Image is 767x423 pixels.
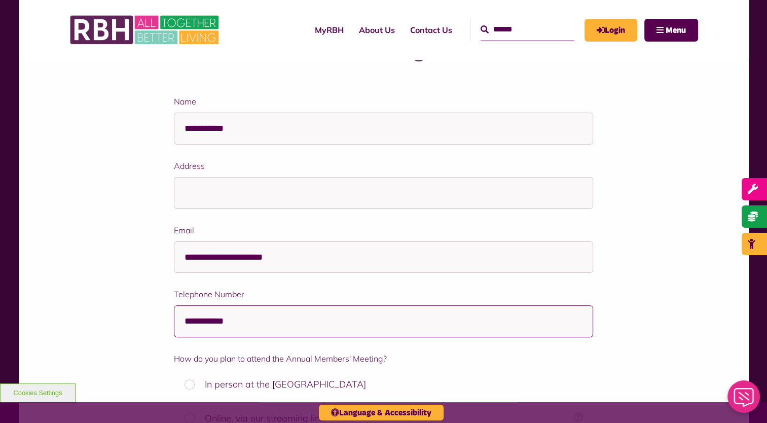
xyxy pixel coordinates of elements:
[174,288,593,300] label: Telephone Number
[644,19,698,42] button: Navigation
[174,95,593,108] label: Name
[666,26,686,34] span: Menu
[481,19,574,41] input: Search
[174,224,593,236] label: Email
[585,19,637,42] a: MyRBH
[351,16,403,44] a: About Us
[174,160,593,172] label: Address
[174,370,593,399] label: In person at the [GEOGRAPHIC_DATA]
[69,10,222,50] img: RBH
[174,352,593,365] label: How do you plan to attend the Annual Members' Meeting?
[319,405,444,420] button: Language & Accessibility
[721,377,767,423] iframe: Netcall Web Assistant for live chat
[403,16,460,44] a: Contact Us
[307,16,351,44] a: MyRBH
